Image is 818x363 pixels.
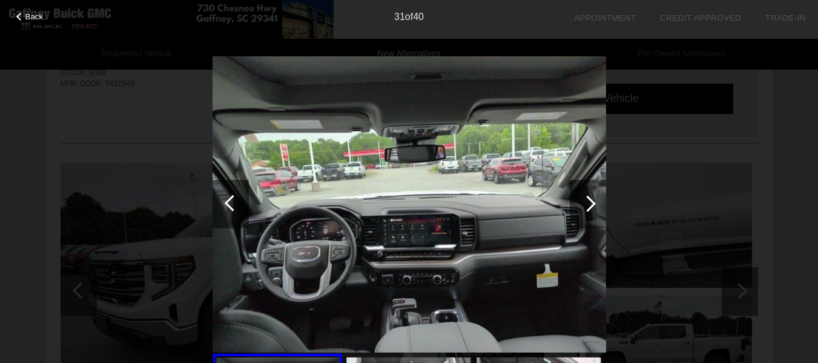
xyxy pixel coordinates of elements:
a: Trade-In [765,13,806,22]
a: Credit Approved [660,13,741,22]
span: Back [25,12,44,21]
a: Appointment [574,13,636,22]
span: 31 [394,12,405,22]
span: 40 [413,12,424,22]
img: 31.jpg [213,56,606,352]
